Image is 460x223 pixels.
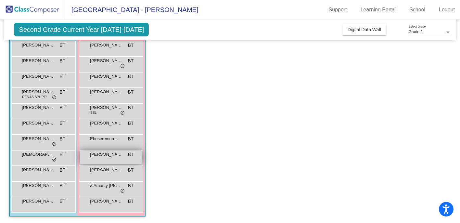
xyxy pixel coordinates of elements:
span: do_not_disturb_alt [52,95,57,100]
span: RFB AS SPL PT/ [22,95,46,99]
span: BT [59,73,65,80]
span: Grade 2 [409,30,423,34]
span: [PERSON_NAME] [22,167,54,173]
span: Eboseremen Oseghale [90,136,122,142]
span: SEL [90,110,96,115]
a: School [404,5,430,15]
span: [PERSON_NAME] [22,182,54,189]
span: BT [59,136,65,142]
span: do_not_disturb_alt [120,64,125,69]
span: [PERSON_NAME] [90,198,122,204]
span: BT [128,198,134,205]
span: BT [128,58,134,64]
span: [PERSON_NAME] [90,167,122,173]
span: BT [128,104,134,111]
span: [PERSON_NAME] [22,136,54,142]
span: [PERSON_NAME] [90,42,122,48]
span: [GEOGRAPHIC_DATA] - [PERSON_NAME] [65,5,198,15]
span: do_not_disturb_alt [120,189,125,194]
span: [DEMOGRAPHIC_DATA][PERSON_NAME] [22,151,54,158]
span: BT [59,182,65,189]
span: BT [128,89,134,96]
span: [PERSON_NAME] [90,89,122,95]
span: Z'Amanty [PERSON_NAME] [90,182,122,189]
span: BT [128,151,134,158]
span: [PERSON_NAME] [90,151,122,158]
span: do_not_disturb_alt [120,111,125,116]
span: BT [128,167,134,174]
span: do_not_disturb_alt [52,142,57,147]
span: [PERSON_NAME] [22,120,54,126]
span: [PERSON_NAME] [PERSON_NAME] [22,89,54,95]
span: BT [128,73,134,80]
span: BT [59,89,65,96]
span: [PERSON_NAME] [90,104,122,111]
span: [PERSON_NAME] [22,104,54,111]
button: Digital Data Wall [342,24,386,35]
a: Logout [434,5,460,15]
a: Support [324,5,352,15]
span: BT [128,136,134,142]
span: BT [128,120,134,127]
span: BT [59,58,65,64]
span: BT [59,104,65,111]
span: [PERSON_NAME] [PERSON_NAME] [22,198,54,204]
a: Learning Portal [355,5,401,15]
span: BT [59,198,65,205]
span: [PERSON_NAME] [22,58,54,64]
span: do_not_disturb_alt [52,157,57,163]
span: BT [59,167,65,174]
span: BT [128,182,134,189]
span: [PERSON_NAME] [22,42,54,48]
span: Digital Data Wall [348,27,381,32]
span: Second Grade Current Year [DATE]-[DATE] [14,23,149,36]
span: BT [59,42,65,49]
span: [PERSON_NAME] [90,58,122,64]
span: [PERSON_NAME] [22,73,54,80]
span: BT [59,120,65,127]
span: [PERSON_NAME] [90,73,122,80]
span: BT [59,151,65,158]
span: BT [128,42,134,49]
span: [PERSON_NAME] [90,120,122,126]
